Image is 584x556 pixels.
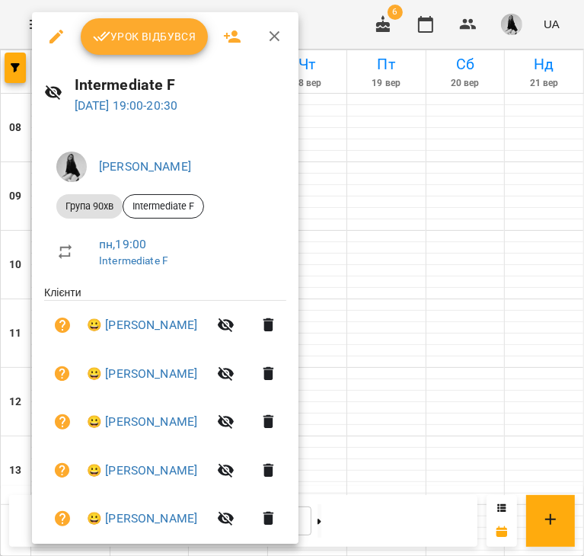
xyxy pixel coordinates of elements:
button: Урок відбувся [81,18,209,55]
a: 😀 [PERSON_NAME] [87,316,197,334]
div: Intermediate F [123,194,204,219]
button: Візит ще не сплачено. Додати оплату? [44,404,81,440]
a: 😀 [PERSON_NAME] [87,365,197,383]
button: Візит ще не сплачено. Додати оплату? [44,500,81,537]
span: Intermediate F [123,200,203,213]
a: 😀 [PERSON_NAME] [87,413,197,431]
a: 😀 [PERSON_NAME] [87,462,197,480]
button: Візит ще не сплачено. Додати оплату? [44,307,81,344]
a: [DATE] 19:00-20:30 [75,98,178,113]
h6: Intermediate F [75,73,287,97]
button: Візит ще не сплачено. Додати оплату? [44,356,81,392]
button: Візит ще не сплачено. Додати оплату? [44,452,81,489]
a: [PERSON_NAME] [99,159,191,174]
span: Група 90хв [56,200,123,213]
a: пн , 19:00 [99,237,146,251]
img: 1ec0e5e8bbc75a790c7d9e3de18f101f.jpeg [56,152,87,182]
a: 😀 [PERSON_NAME] [87,510,197,528]
span: Урок відбувся [93,27,196,46]
a: Intermediate F [99,254,168,267]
